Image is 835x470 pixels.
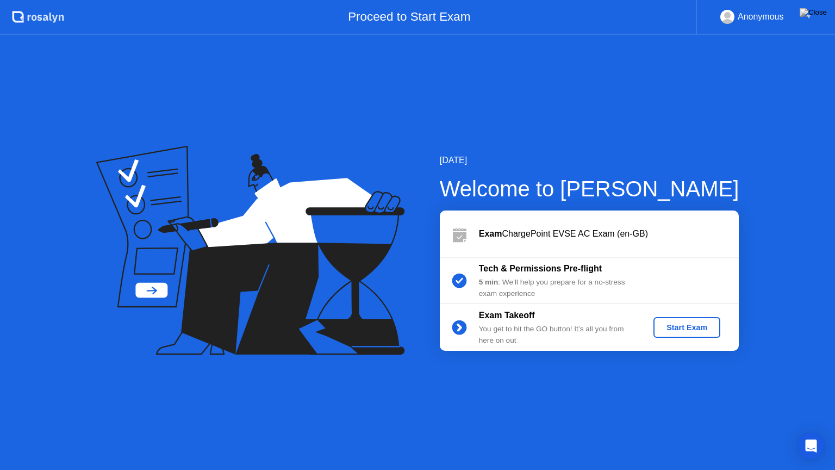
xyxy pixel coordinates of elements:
b: 5 min [479,278,498,286]
div: Welcome to [PERSON_NAME] [440,172,739,205]
div: : We’ll help you prepare for a no-stress exam experience [479,277,635,299]
div: Open Intercom Messenger [798,433,824,459]
b: Exam Takeoff [479,311,535,320]
div: You get to hit the GO button! It’s all you from here on out [479,324,635,346]
div: ChargePoint EVSE AC Exam (en-GB) [479,227,739,240]
button: Start Exam [653,317,720,338]
div: Start Exam [658,323,716,332]
b: Exam [479,229,502,238]
b: Tech & Permissions Pre-flight [479,264,602,273]
div: [DATE] [440,154,739,167]
div: Anonymous [738,10,784,24]
img: Close [800,8,827,17]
